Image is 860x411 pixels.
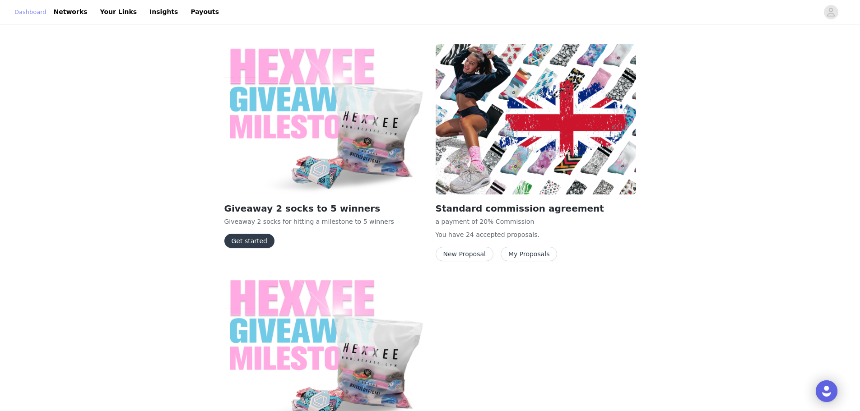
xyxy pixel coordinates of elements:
div: avatar [827,5,835,19]
button: Get started [224,234,275,248]
img: HEXXEE [436,44,636,194]
button: My Proposals [501,247,558,261]
a: Insights [144,2,183,22]
a: Payouts [185,2,224,22]
a: Networks [48,2,93,22]
div: Open Intercom Messenger [816,380,837,402]
a: Dashboard [14,8,46,17]
p: a payment of 20% Commission [436,217,636,226]
h2: Giveaway 2 socks to 5 winners [224,202,425,215]
span: s [534,231,537,238]
a: Your Links [95,2,143,22]
p: Giveaway 2 socks for hitting a milestone to 5 winners [224,217,425,226]
button: New Proposal [436,247,493,261]
img: HEXXEE [224,44,425,194]
p: You have 24 accepted proposal . [436,230,636,240]
h2: Standard commission agreement [436,202,636,215]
